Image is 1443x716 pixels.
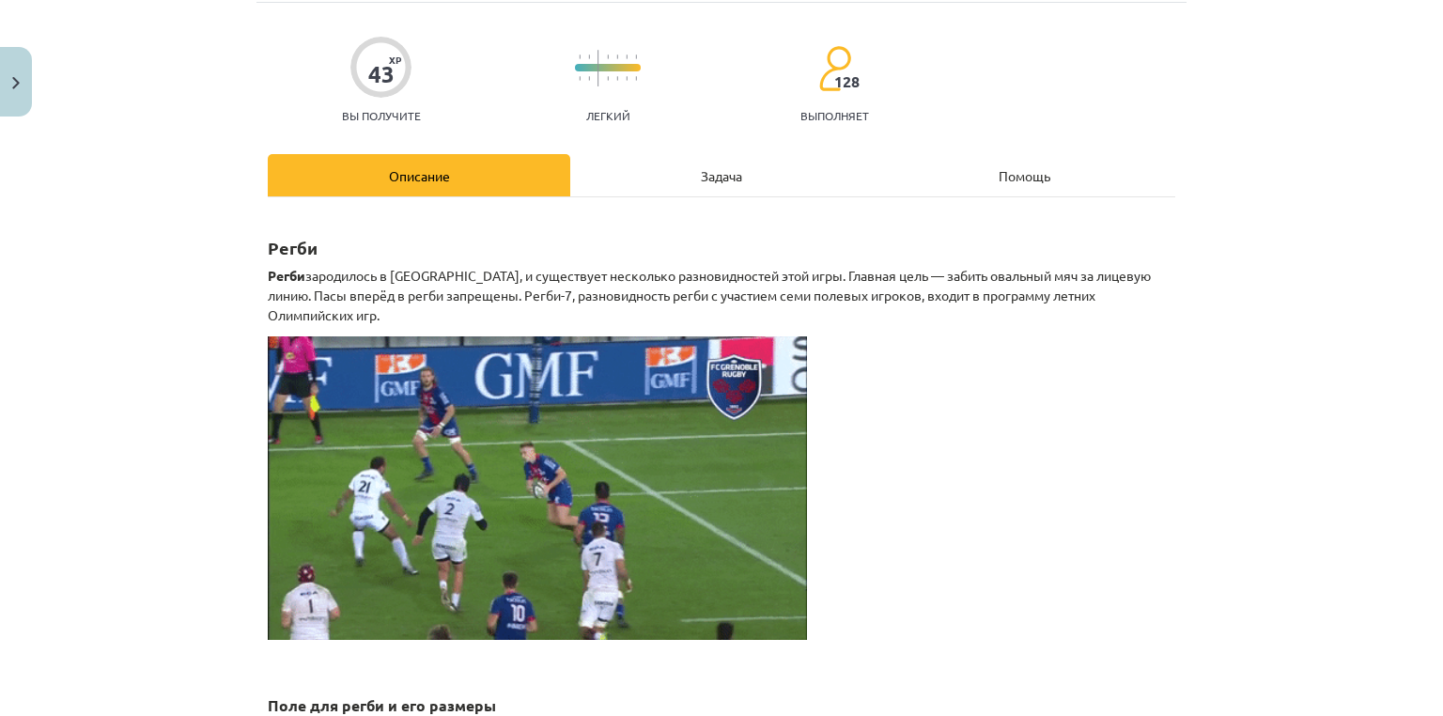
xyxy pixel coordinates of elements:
font: зародилось в [GEOGRAPHIC_DATA], и существует несколько разновидностей этой игры. Главная цель — з... [268,267,1151,323]
font: Поле для регби и его размеры [268,695,496,715]
font: Вы получите [342,108,421,123]
img: icon-short-line-57e1e144782c952c97e751825c79c345078a6d821885a25fce030b3d8c18986b.svg [635,54,637,59]
img: icon-short-line-57e1e144782c952c97e751825c79c345078a6d821885a25fce030b3d8c18986b.svg [635,76,637,81]
img: icon-short-line-57e1e144782c952c97e751825c79c345078a6d821885a25fce030b3d8c18986b.svg [626,76,628,81]
font: Описание [389,167,450,184]
font: выполняет [800,108,869,123]
img: icon-short-line-57e1e144782c952c97e751825c79c345078a6d821885a25fce030b3d8c18986b.svg [626,54,628,59]
img: icon-short-line-57e1e144782c952c97e751825c79c345078a6d821885a25fce030b3d8c18986b.svg [616,76,618,81]
img: students-c634bb4e5e11cddfef0936a35e636f08e4e9abd3cc4e673bd6f9a4125e45ecb1.svg [818,45,851,92]
img: icon-short-line-57e1e144782c952c97e751825c79c345078a6d821885a25fce030b3d8c18986b.svg [607,76,609,81]
font: Задача [701,167,742,184]
font: Регби [268,267,305,284]
font: Регби [268,237,318,258]
img: icon-close-lesson-0947bae3869378f0d4975bcd49f059093ad1ed9edebbc8119c70593378902aed.svg [12,77,20,89]
img: icon-short-line-57e1e144782c952c97e751825c79c345078a6d821885a25fce030b3d8c18986b.svg [588,54,590,59]
img: icon-short-line-57e1e144782c952c97e751825c79c345078a6d821885a25fce030b3d8c18986b.svg [579,54,581,59]
font: 128 [834,71,860,91]
font: Легкий [586,108,630,123]
font: 43 [368,59,395,88]
img: icon-long-line-d9ea69661e0d244f92f715978eff75569469978d946b2353a9bb055b3ed8787d.svg [597,50,599,86]
img: icon-short-line-57e1e144782c952c97e751825c79c345078a6d821885a25fce030b3d8c18986b.svg [607,54,609,59]
font: XP [389,53,401,67]
img: icon-short-line-57e1e144782c952c97e751825c79c345078a6d821885a25fce030b3d8c18986b.svg [579,76,581,81]
img: icon-short-line-57e1e144782c952c97e751825c79c345078a6d821885a25fce030b3d8c18986b.svg [616,54,618,59]
font: Помощь [999,167,1050,184]
img: icon-short-line-57e1e144782c952c97e751825c79c345078a6d821885a25fce030b3d8c18986b.svg [588,76,590,81]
